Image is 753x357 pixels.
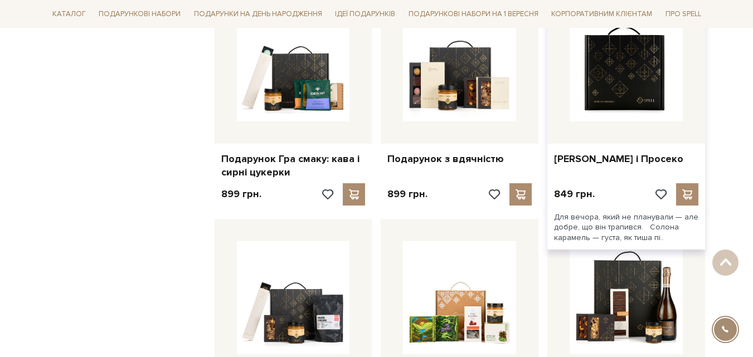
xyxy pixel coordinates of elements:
a: Ідеї подарунків [331,6,400,23]
a: Подарункові набори [94,6,185,23]
a: Корпоративним клієнтам [547,4,657,23]
a: Подарунки на День народження [190,6,327,23]
p: 899 грн. [387,188,427,200]
a: Подарункові набори на 1 Вересня [404,4,543,23]
a: Подарунок з вдячністю [387,153,532,165]
div: Для вечора, який не планували — але добре, що він трапився. Солона карамель — густа, як тиша пі.. [547,206,705,250]
p: 849 грн. [554,188,595,200]
a: Про Spell [661,6,706,23]
a: [PERSON_NAME] і Просеко [554,153,698,165]
img: Подарунок Карамель і Просеко [570,8,683,121]
a: Подарунок Гра смаку: кава і сирні цукерки [221,153,366,179]
p: 899 грн. [221,188,261,200]
a: Каталог [48,6,90,23]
